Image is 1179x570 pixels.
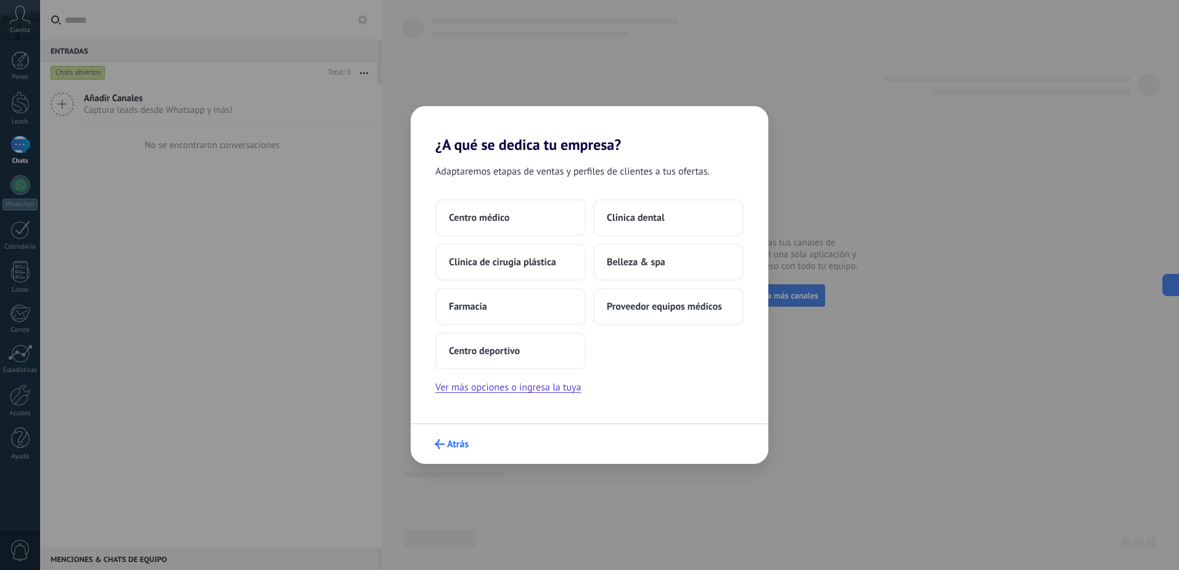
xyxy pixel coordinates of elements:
[435,163,710,180] span: Adaptaremos etapas de ventas y perfiles de clientes a tus ofertas.
[429,434,474,455] button: Atrás
[435,332,586,370] button: Centro deportivo
[411,106,768,154] h2: ¿A qué se dedica tu empresa?
[607,212,665,224] span: Clínica dental
[449,212,509,224] span: Centro médico
[435,379,581,395] button: Ver más opciones o ingresa la tuya
[449,300,487,313] span: Farmacia
[607,300,722,313] span: Proveedor equipos médicos
[447,440,469,448] span: Atrás
[449,345,520,357] span: Centro deportivo
[435,199,586,236] button: Centro médico
[435,244,586,281] button: Clínica de cirugía plástica
[607,256,665,268] span: Belleza & spa
[435,288,586,325] button: Farmacia
[593,288,744,325] button: Proveedor equipos médicos
[593,244,744,281] button: Belleza & spa
[449,256,556,268] span: Clínica de cirugía plástica
[593,199,744,236] button: Clínica dental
